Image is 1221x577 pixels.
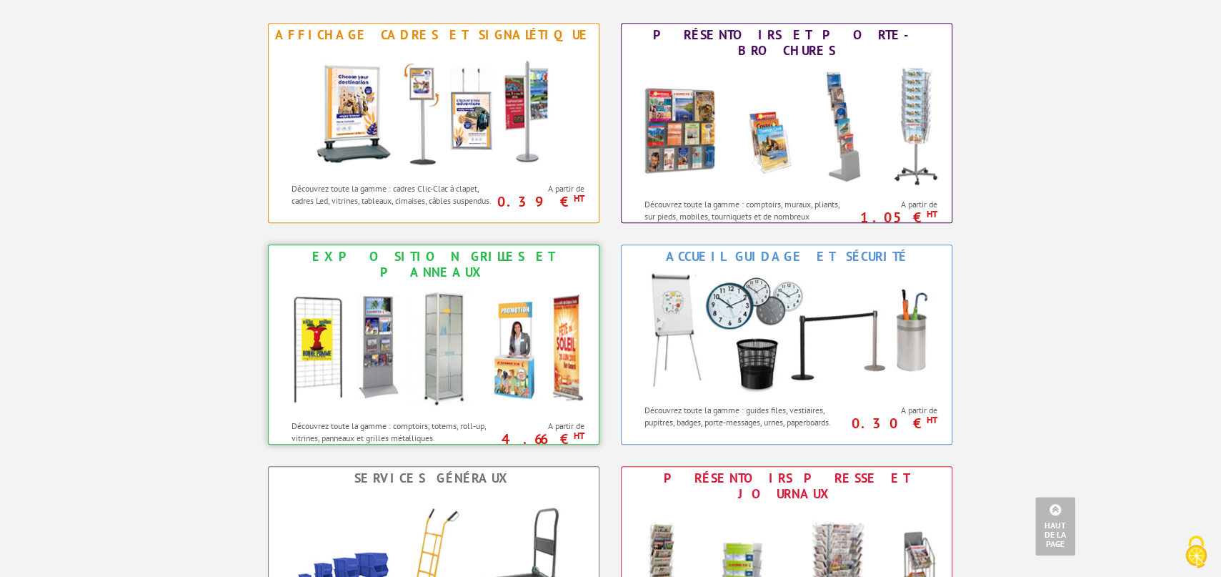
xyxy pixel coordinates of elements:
a: Haut de la page [1035,497,1075,556]
p: Découvrez toute la gamme : comptoirs, muraux, pliants, sur pieds, mobiles, tourniquets et de nomb... [644,198,848,235]
div: Présentoirs Presse et Journaux [625,470,948,502]
sup: HT [926,208,937,220]
sup: HT [573,192,584,204]
span: A partir de [499,420,584,432]
p: Découvrez toute la gamme : comptoirs, totems, roll-up, vitrines, panneaux et grilles métalliques. [291,420,495,444]
a: Accueil Guidage et Sécurité Accueil Guidage et Sécurité Découvrez toute la gamme : guides files, ... [621,245,952,445]
span: A partir de [852,199,937,210]
p: Découvrez toute la gamme : guides files, vestiaires, pupitres, badges, porte-messages, urnes, pap... [644,404,848,428]
sup: HT [573,430,584,442]
p: 0.39 € [492,197,584,206]
div: Présentoirs et Porte-brochures [625,27,948,59]
div: Affichage Cadres et Signalétique [272,27,595,43]
a: Affichage Cadres et Signalétique Affichage Cadres et Signalétique Découvrez toute la gamme : cadr... [268,23,599,223]
a: Exposition Grilles et Panneaux Exposition Grilles et Panneaux Découvrez toute la gamme : comptoir... [268,245,599,445]
button: Cookies (fenêtre modale) [1171,528,1221,577]
div: Services Généraux [272,470,595,486]
sup: HT [926,414,937,426]
span: A partir de [852,405,937,416]
p: 4.66 € [492,435,584,443]
img: Cookies (fenêtre modale) [1178,534,1214,570]
p: Découvrez toute la gamme : cadres Clic-Clac à clapet, cadres Led, vitrines, tableaux, cimaises, c... [291,182,495,207]
span: A partir de [499,183,584,194]
p: 0.30 € [845,419,937,428]
div: Accueil Guidage et Sécurité [625,249,948,265]
img: Présentoirs et Porte-brochures [629,62,944,191]
img: Accueil Guidage et Sécurité [629,268,944,397]
a: Présentoirs et Porte-brochures Présentoirs et Porte-brochures Découvrez toute la gamme : comptoir... [621,23,952,223]
p: 1.05 € [845,213,937,222]
div: Exposition Grilles et Panneaux [272,249,595,280]
img: Affichage Cadres et Signalétique [301,46,566,175]
img: Exposition Grilles et Panneaux [276,284,591,413]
